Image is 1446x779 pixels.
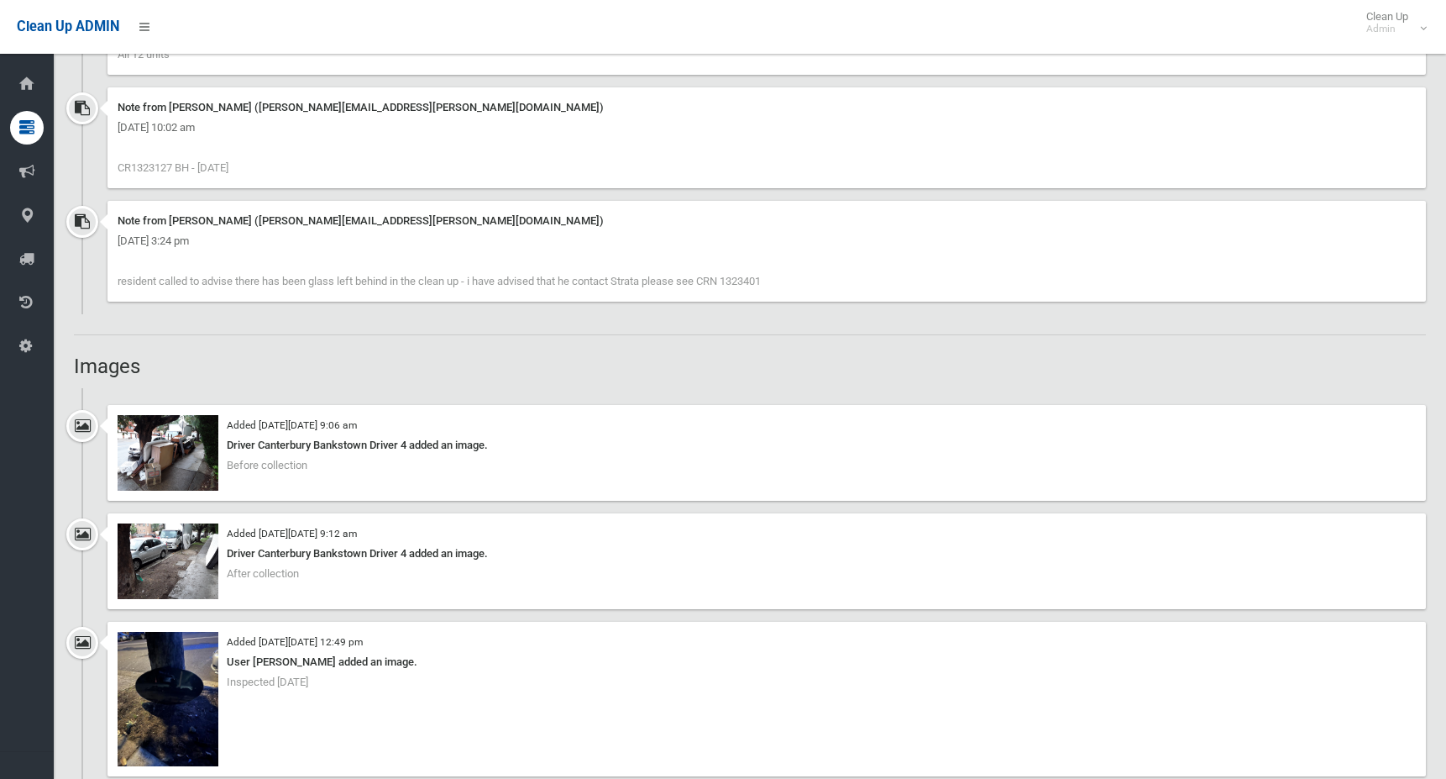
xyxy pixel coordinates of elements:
[1358,10,1425,35] span: Clean Up
[118,275,761,287] span: resident called to advise there has been glass left behind in the clean up - i have advised that ...
[17,18,119,34] span: Clean Up ADMIN
[1366,23,1408,35] small: Admin
[118,161,228,174] span: CR1323127 BH - [DATE]
[118,118,1416,138] div: [DATE] 10:02 am
[74,355,1426,377] h2: Images
[227,419,357,431] small: Added [DATE][DATE] 9:06 am
[118,231,1416,251] div: [DATE] 3:24 pm
[118,415,218,491] img: 2025-09-1009.04.548927933530312852622.jpg
[118,652,1416,672] div: User [PERSON_NAME] added an image.
[118,544,1416,564] div: Driver Canterbury Bankstown Driver 4 added an image.
[227,528,357,540] small: Added [DATE][DATE] 9:12 am
[118,435,1416,455] div: Driver Canterbury Bankstown Driver 4 added an image.
[227,567,299,580] span: After collection
[227,676,308,688] span: Inspected [DATE]
[118,48,170,61] span: All 12 units
[118,524,218,599] img: 2025-09-1009.12.261594283484106097008.jpg
[118,211,1416,231] div: Note from [PERSON_NAME] ([PERSON_NAME][EMAIL_ADDRESS][PERSON_NAME][DOMAIN_NAME])
[227,636,363,648] small: Added [DATE][DATE] 12:49 pm
[118,97,1416,118] div: Note from [PERSON_NAME] ([PERSON_NAME][EMAIL_ADDRESS][PERSON_NAME][DOMAIN_NAME])
[227,459,307,471] span: Before collection
[118,632,218,766] img: d985e618-e7a4-47cd-b3cc-5eb30a4c9178.jpg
